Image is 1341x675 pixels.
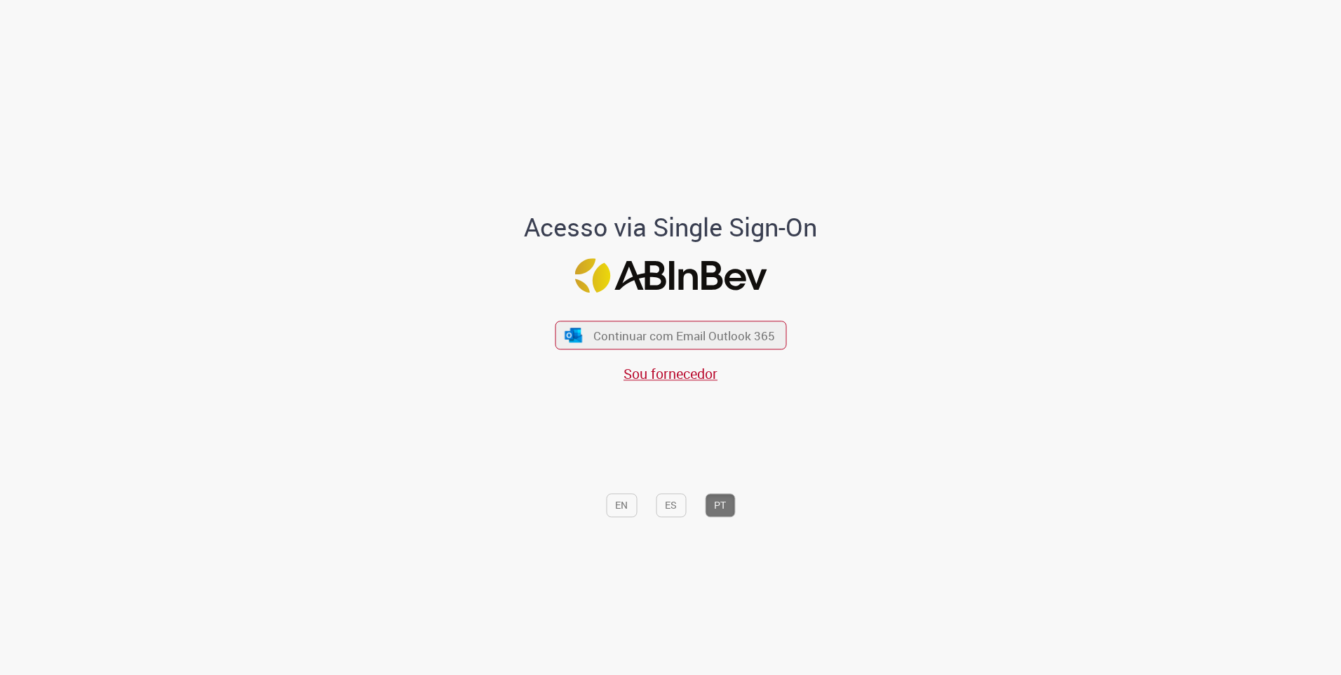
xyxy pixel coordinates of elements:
h1: Acesso via Single Sign-On [476,214,865,242]
span: Continuar com Email Outlook 365 [593,328,775,344]
button: PT [705,493,735,517]
button: ícone Azure/Microsoft 360 Continuar com Email Outlook 365 [555,321,786,349]
img: Logo ABInBev [574,258,767,293]
a: Sou fornecedor [624,365,717,384]
button: EN [606,493,637,517]
img: ícone Azure/Microsoft 360 [564,328,584,342]
button: ES [656,493,686,517]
